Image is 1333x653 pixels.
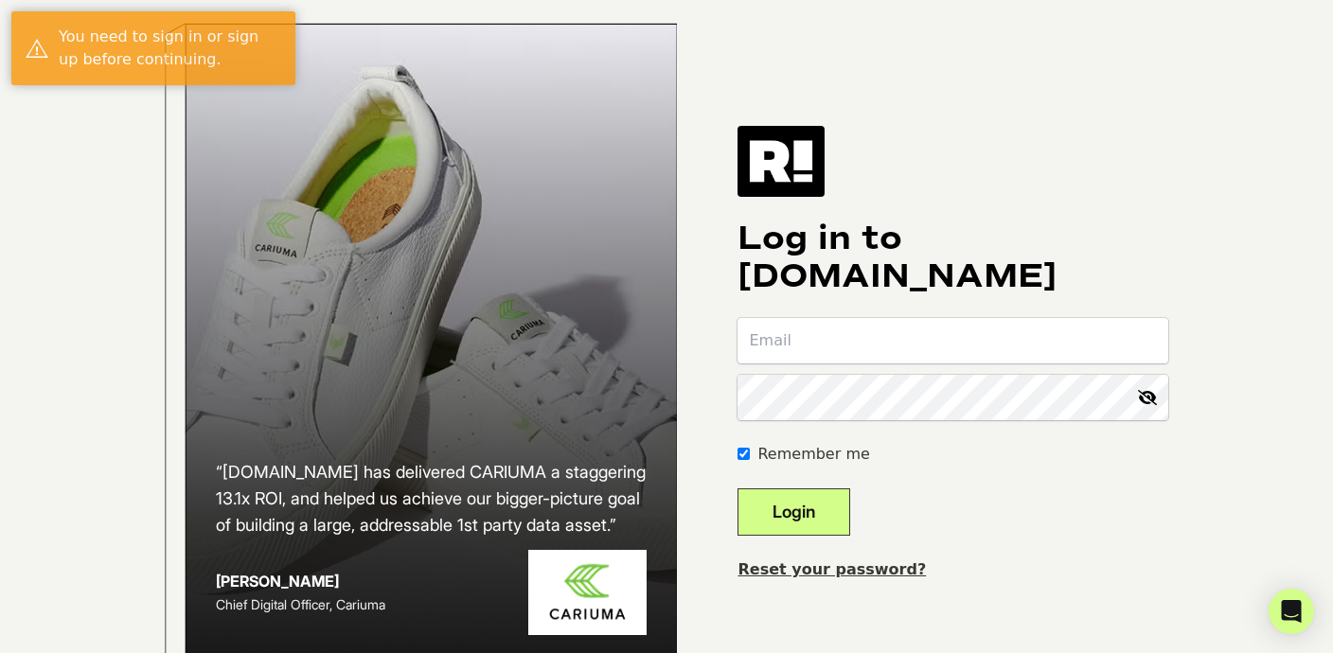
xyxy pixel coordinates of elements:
[1269,589,1314,634] div: Open Intercom Messenger
[59,26,281,71] div: You need to sign in or sign up before continuing.
[528,550,647,636] img: Cariuma
[738,318,1168,363] input: Email
[738,488,850,536] button: Login
[216,596,385,612] span: Chief Digital Officer, Cariuma
[738,126,825,196] img: Retention.com
[216,572,339,591] strong: [PERSON_NAME]
[216,459,648,538] h2: “[DOMAIN_NAME] has delivered CARIUMA a staggering 13.1x ROI, and helped us achieve our bigger-pic...
[738,220,1168,295] h1: Log in to [DOMAIN_NAME]
[738,560,926,578] a: Reset your password?
[757,443,869,466] label: Remember me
